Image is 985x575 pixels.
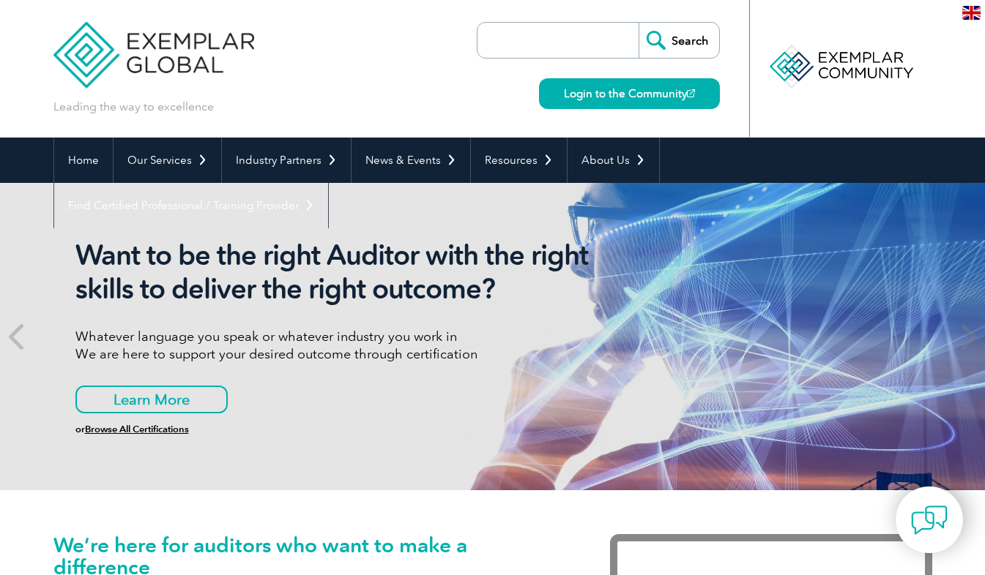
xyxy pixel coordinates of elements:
h2: Want to be the right Auditor with the right skills to deliver the right outcome? [75,238,625,306]
a: Industry Partners [222,138,351,183]
a: Find Certified Professional / Training Provider [54,183,328,228]
a: Login to the Community [539,78,720,109]
a: About Us [568,138,659,183]
a: Home [54,138,113,183]
a: Browse All Certifications [85,424,189,435]
a: Resources [471,138,567,183]
h6: or [75,424,625,435]
a: Our Services [114,138,221,183]
a: News & Events [352,138,470,183]
input: Search [639,23,719,58]
img: en [962,6,981,20]
a: Learn More [75,386,228,413]
p: Leading the way to excellence [53,99,214,115]
p: Whatever language you speak or whatever industry you work in We are here to support your desired ... [75,328,625,363]
img: open_square.png [687,89,695,97]
img: contact-chat.png [911,502,948,538]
